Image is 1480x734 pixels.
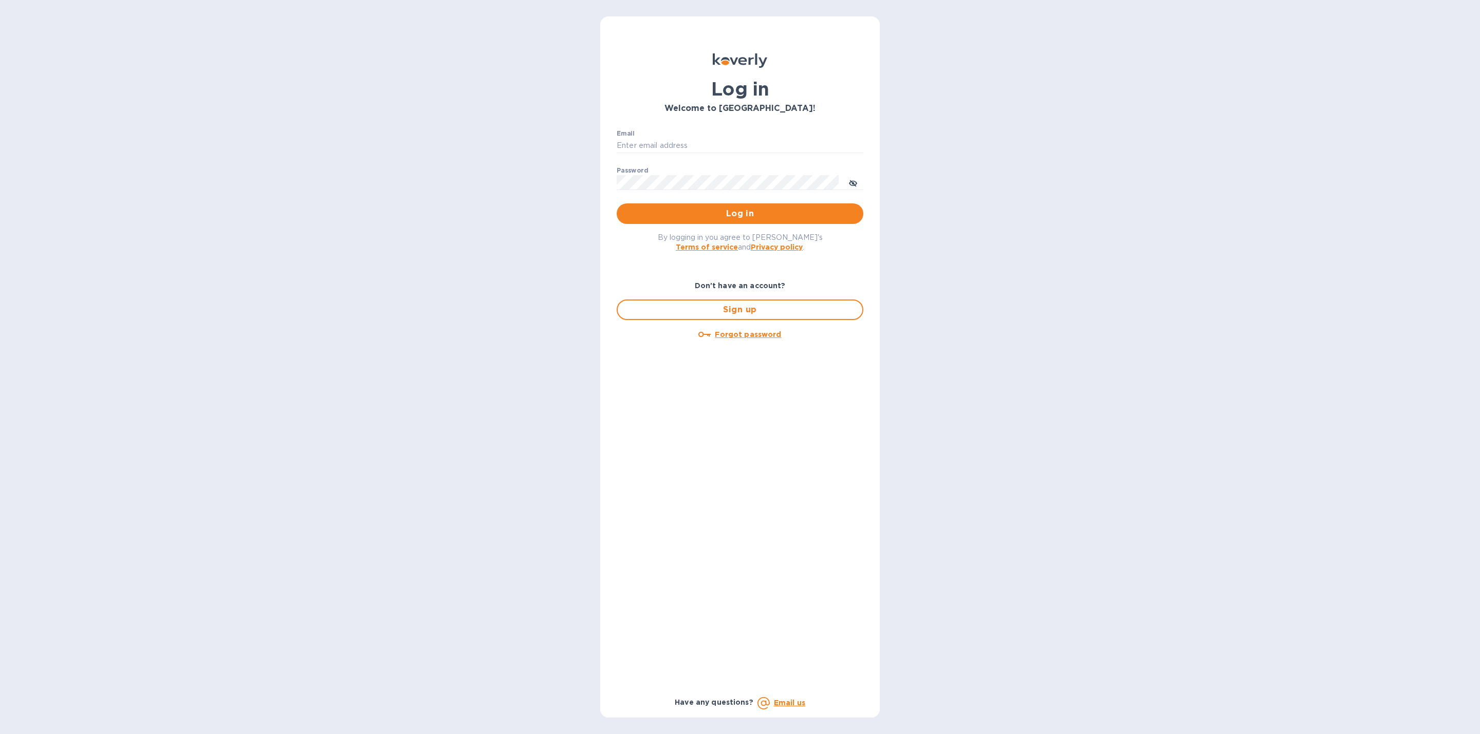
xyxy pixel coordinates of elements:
a: Privacy policy [751,243,803,251]
button: Sign up [617,299,863,320]
b: Don't have an account? [695,281,786,290]
label: Email [617,130,635,137]
h3: Welcome to [GEOGRAPHIC_DATA]! [617,104,863,114]
span: By logging in you agree to [PERSON_NAME]'s and . [658,233,823,251]
input: Enter email address [617,138,863,154]
span: Log in [625,208,855,220]
a: Terms of service [676,243,738,251]
h1: Log in [617,78,863,100]
img: Koverly [713,53,767,68]
button: toggle password visibility [843,172,863,193]
span: Sign up [626,304,854,316]
b: Have any questions? [675,698,753,706]
button: Log in [617,203,863,224]
a: Email us [774,699,805,707]
u: Forgot password [715,330,781,338]
label: Password [617,167,648,174]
